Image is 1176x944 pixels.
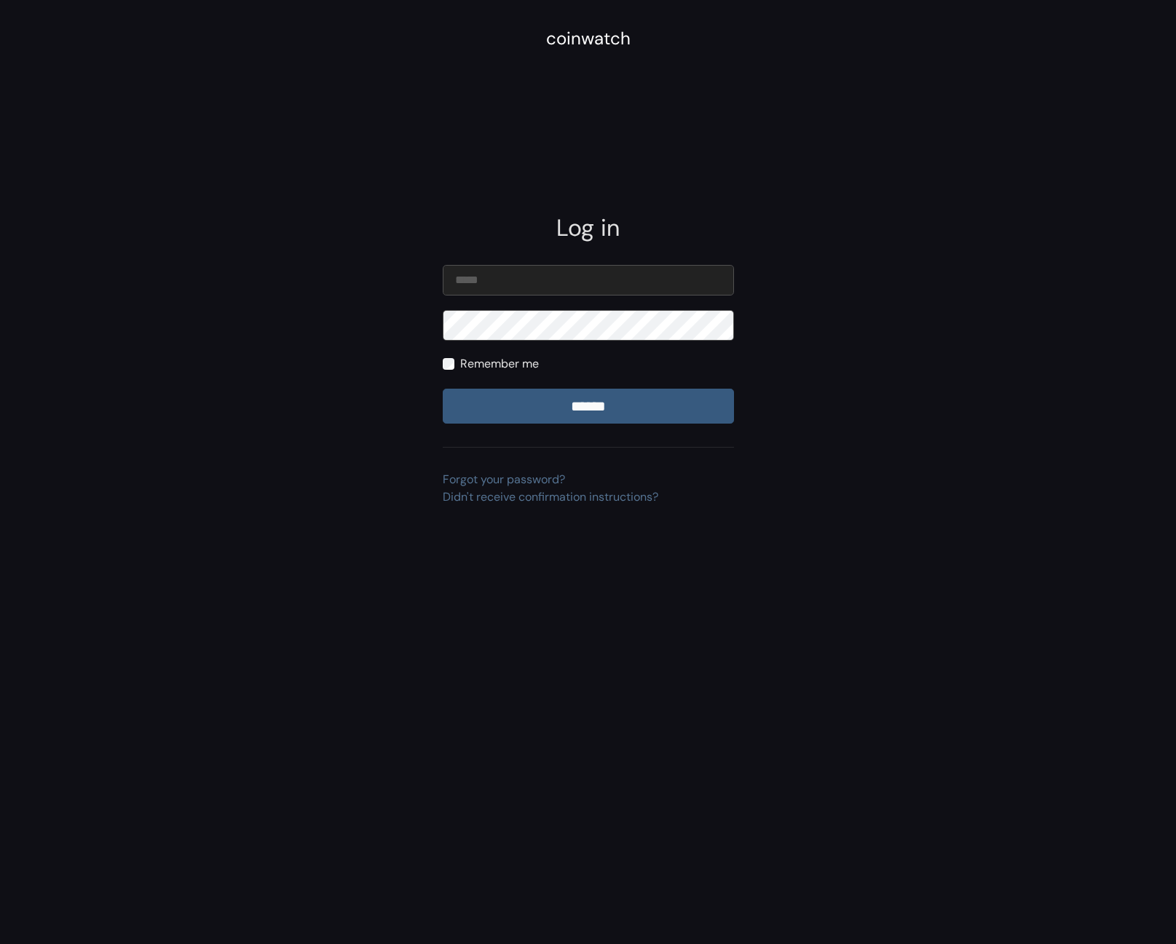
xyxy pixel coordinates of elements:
[546,33,631,48] a: coinwatch
[443,472,565,487] a: Forgot your password?
[460,355,539,373] label: Remember me
[443,489,658,504] a: Didn't receive confirmation instructions?
[546,25,631,52] div: coinwatch
[443,214,734,242] h2: Log in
